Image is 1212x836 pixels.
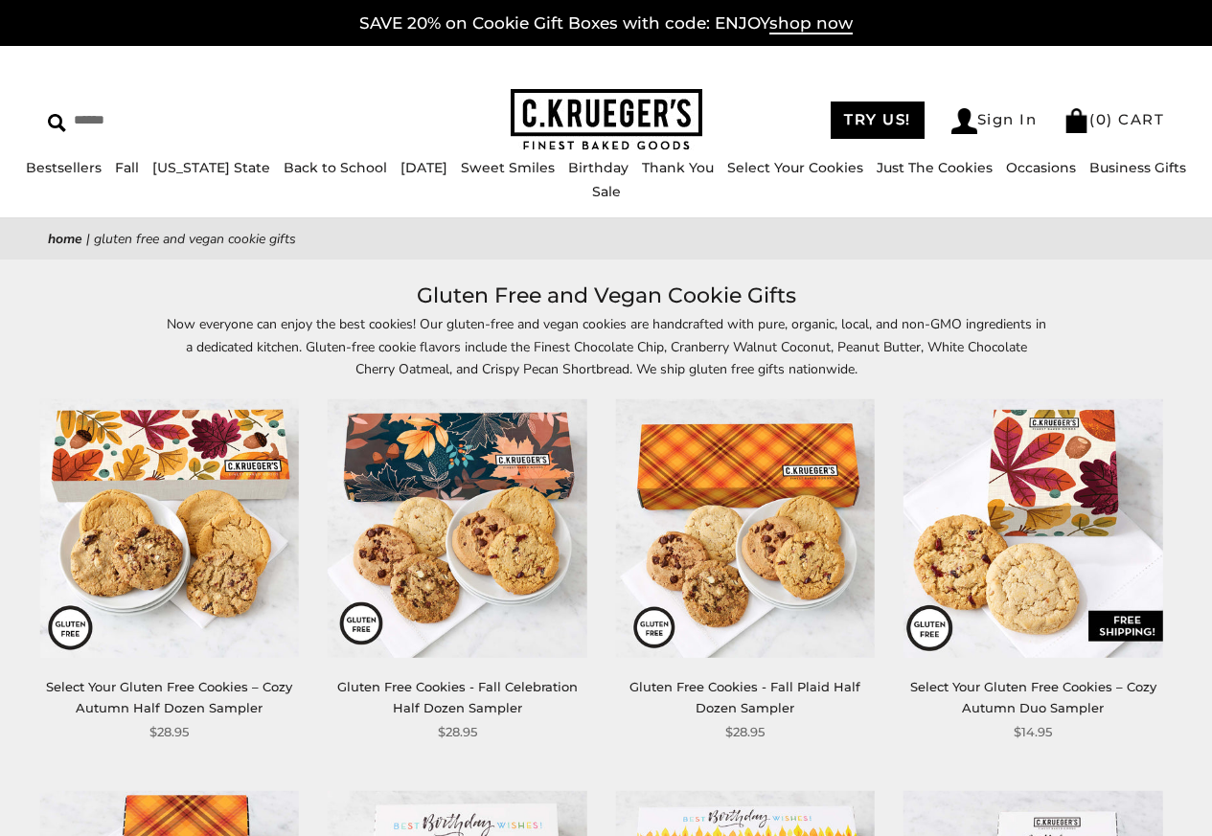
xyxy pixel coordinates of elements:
[40,399,299,658] img: Select Your Gluten Free Cookies – Cozy Autumn Half Dozen Sampler
[592,183,621,200] a: Sale
[629,679,860,714] a: Gluten Free Cookies - Fall Plaid Half Dozen Sampler
[568,159,629,176] a: Birthday
[149,722,189,742] span: $28.95
[642,159,714,176] a: Thank You
[727,159,863,176] a: Select Your Cookies
[1063,108,1089,133] img: Bag
[46,679,292,714] a: Select Your Gluten Free Cookies – Cozy Autumn Half Dozen Sampler
[359,13,853,34] a: SAVE 20% on Cookie Gift Boxes with code: ENJOYshop now
[26,159,102,176] a: Bestsellers
[328,399,586,658] img: Gluten Free Cookies - Fall Celebration Half Dozen Sampler
[877,159,993,176] a: Just The Cookies
[94,230,296,248] span: Gluten Free and Vegan Cookie Gifts
[152,159,270,176] a: [US_STATE] State
[1006,159,1076,176] a: Occasions
[337,679,578,714] a: Gluten Free Cookies - Fall Celebration Half Dozen Sampler
[910,679,1156,714] a: Select Your Gluten Free Cookies – Cozy Autumn Duo Sampler
[903,399,1162,658] img: Select Your Gluten Free Cookies – Cozy Autumn Duo Sampler
[77,279,1135,313] h1: Gluten Free and Vegan Cookie Gifts
[115,159,139,176] a: Fall
[1014,722,1052,742] span: $14.95
[1063,110,1164,128] a: (0) CART
[725,722,765,742] span: $28.95
[1089,159,1186,176] a: Business Gifts
[511,89,702,151] img: C.KRUEGER'S
[951,108,977,134] img: Account
[951,108,1038,134] a: Sign In
[48,228,1164,250] nav: breadcrumbs
[284,159,387,176] a: Back to School
[461,159,555,176] a: Sweet Smiles
[48,105,304,135] input: Search
[48,230,82,248] a: Home
[616,399,875,658] img: Gluten Free Cookies - Fall Plaid Half Dozen Sampler
[86,230,90,248] span: |
[1096,110,1108,128] span: 0
[166,313,1047,379] p: Now everyone can enjoy the best cookies! Our gluten-free and vegan cookies are handcrafted with p...
[400,159,447,176] a: [DATE]
[769,13,853,34] span: shop now
[438,722,477,742] span: $28.95
[831,102,925,139] a: TRY US!
[48,114,66,132] img: Search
